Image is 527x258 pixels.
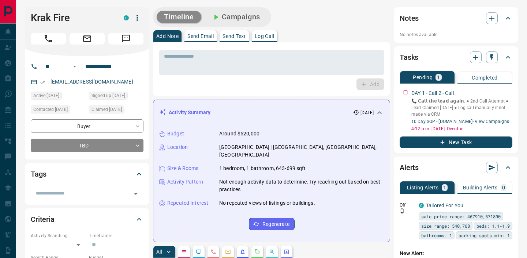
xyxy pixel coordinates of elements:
span: Call [31,33,66,45]
span: size range: 540,768 [421,222,470,230]
button: Timeline [157,11,201,23]
p: Send Email [187,34,214,39]
span: bathrooms: 1 [421,232,452,239]
p: Not enough activity data to determine. Try reaching out based on best practices. [219,178,384,193]
div: Tags [31,165,143,183]
p: Activity Pattern [167,178,203,186]
p: Around $520,000 [219,130,259,138]
svg: Calls [210,249,216,255]
p: Timeframe: [89,232,143,239]
p: Add Note [156,34,179,39]
svg: Emails [225,249,231,255]
span: Contacted [DATE] [33,106,68,113]
button: Open [70,62,79,71]
p: New Alert: [400,250,512,257]
span: Claimed [DATE] [91,106,122,113]
a: 10 Day SOP - [DOMAIN_NAME]- View Campaigns [411,119,509,124]
button: Open [131,189,141,199]
div: TBD [31,139,143,152]
span: Message [108,33,143,45]
div: Mon Sep 22 2025 [89,105,143,116]
svg: Agent Actions [284,249,289,255]
button: Regenerate [249,218,295,230]
p: Log Call [255,34,274,39]
span: Email [70,33,105,45]
h1: Krak Fire [31,12,113,24]
p: 1 [443,185,446,190]
div: condos.ca [419,203,424,208]
p: DAY 1 - Call 2 - Call [411,89,454,97]
div: Tasks [400,49,512,66]
span: Signed up [DATE] [91,92,125,99]
p: Building Alerts [463,185,498,190]
span: parking spots min: 1 [459,232,510,239]
svg: Lead Browsing Activity [196,249,202,255]
span: sale price range: 467910,571890 [421,213,501,220]
p: [DATE] [360,109,374,116]
p: Actively Searching: [31,232,85,239]
svg: Notes [181,249,187,255]
p: 📞 𝗖𝗮𝗹𝗹 𝘁𝗵𝗲 𝗹𝗲𝗮𝗱 𝗮𝗴𝗮𝗶𝗻. ● 2nd Call Attempt ● Lead Claimed [DATE] ‎● Log call manually if not made ... [411,98,512,118]
div: Mon Sep 22 2025 [31,92,85,102]
p: No notes available [400,31,512,38]
p: [GEOGRAPHIC_DATA] | [GEOGRAPHIC_DATA], [GEOGRAPHIC_DATA], [GEOGRAPHIC_DATA] [219,143,384,159]
span: beds: 1.1-1.9 [476,222,510,230]
div: Buyer [31,119,143,133]
h2: Criteria [31,213,55,225]
h2: Tasks [400,51,418,63]
h2: Notes [400,12,419,24]
p: 1 bedroom, 1 bathroom, 643-699 sqft [219,165,306,172]
div: Mon Sep 22 2025 [89,92,143,102]
p: 0 [502,185,505,190]
svg: Requests [254,249,260,255]
p: Budget [167,130,184,138]
svg: Listing Alerts [240,249,246,255]
div: Activity Summary[DATE] [159,106,384,119]
a: Tailored For You [426,203,463,208]
p: Activity Summary [169,109,210,116]
p: Off [400,202,414,208]
div: Criteria [31,211,143,228]
p: No repeated views of listings or buildings. [219,199,315,207]
span: Active [DATE] [33,92,59,99]
div: Notes [400,9,512,27]
svg: Email Verified [40,80,45,85]
p: 4:12 p.m. [DATE] - Overdue [411,126,512,132]
div: Mon Sep 22 2025 [31,105,85,116]
p: Send Text [223,34,246,39]
h2: Alerts [400,162,419,173]
button: New Task [400,136,512,148]
p: Pending [413,75,433,80]
p: 1 [437,75,440,80]
p: Listing Alerts [407,185,439,190]
p: Completed [472,75,498,80]
p: Size & Rooms [167,165,199,172]
p: Repeated Interest [167,199,208,207]
div: Alerts [400,159,512,176]
p: All [156,249,162,254]
h2: Tags [31,168,46,180]
button: Campaigns [204,11,268,23]
div: condos.ca [124,15,129,20]
svg: Opportunities [269,249,275,255]
p: Location [167,143,188,151]
a: [EMAIL_ADDRESS][DOMAIN_NAME] [51,79,133,85]
svg: Push Notification Only [400,208,405,213]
